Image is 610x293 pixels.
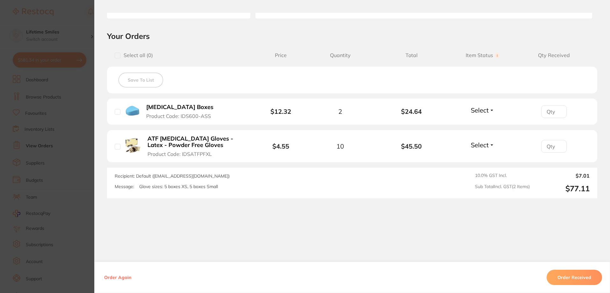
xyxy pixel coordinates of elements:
[147,136,246,149] b: ATF [MEDICAL_DATA] Gloves - Latex - Powder Free Gloves
[475,173,530,179] span: 10.0 % GST Incl.
[139,184,218,189] p: Glove sizes: 5 boxes XS, 5 boxes Small
[107,31,597,41] h2: Your Orders
[146,113,211,119] span: Product Code: IDS600-ASS
[125,104,140,118] img: Retainer Boxes
[115,184,134,189] label: Message:
[518,52,590,58] span: Qty Received
[115,173,230,179] span: Recipient: Default ( [EMAIL_ADDRESS][DOMAIN_NAME] )
[144,104,221,119] button: [MEDICAL_DATA] Boxes Product Code: IDS600-ASS
[118,73,163,87] button: Save To List
[120,52,153,58] span: Select all ( 0 )
[147,151,212,157] span: Product Code: IDSATFPFXL
[447,52,519,58] span: Item Status
[541,105,567,118] input: Qty
[270,107,291,115] b: $12.32
[376,108,447,115] b: $24.64
[257,52,305,58] span: Price
[338,108,342,115] span: 2
[469,141,496,149] button: Select
[146,135,248,157] button: ATF [MEDICAL_DATA] Gloves - Latex - Powder Free Gloves Product Code: IDSATFPFXL
[541,140,567,153] input: Qty
[471,141,489,149] span: Select
[102,275,133,280] button: Order Again
[336,143,344,150] span: 10
[272,142,289,150] b: $4.55
[146,104,213,111] b: [MEDICAL_DATA] Boxes
[125,138,141,153] img: ATF Dental Examination Gloves - Latex - Powder Free Gloves
[535,173,590,179] output: $7.01
[547,270,602,285] button: Order Received
[471,106,489,114] span: Select
[535,184,590,193] output: $77.11
[475,184,530,193] span: Sub Total Incl. GST ( 2 Items)
[305,52,376,58] span: Quantity
[376,143,447,150] b: $45.50
[376,52,447,58] span: Total
[469,106,496,114] button: Select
